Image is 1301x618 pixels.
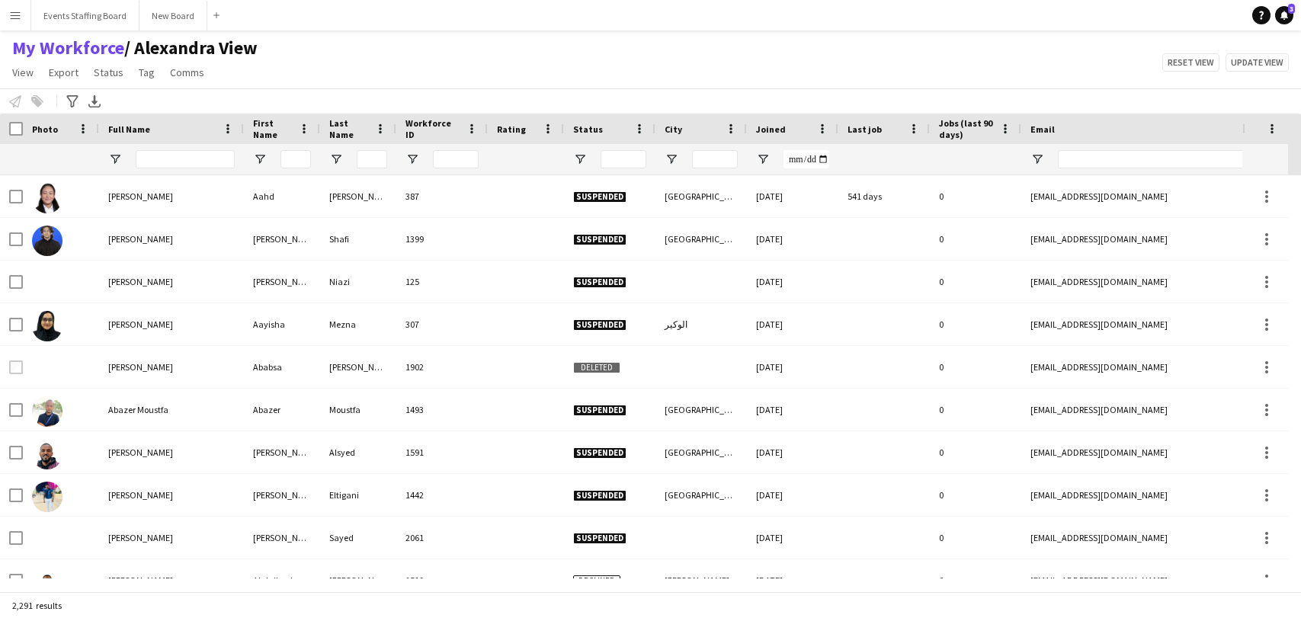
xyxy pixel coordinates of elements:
div: [PERSON_NAME] [244,517,320,559]
div: [PERSON_NAME] [244,261,320,303]
span: Joined [756,123,786,135]
input: Last Name Filter Input [357,150,387,168]
img: Abbas Alsyed [32,439,62,469]
div: 1591 [396,431,488,473]
span: 3 [1288,4,1295,14]
img: Aayisha Mezna [32,311,62,341]
div: [PERSON_NAME] [244,218,320,260]
div: Ababsa [244,346,320,388]
div: [DATE] [747,261,838,303]
div: Aahd [244,175,320,217]
div: [GEOGRAPHIC_DATA] [655,175,747,217]
button: Open Filter Menu [1030,152,1044,166]
a: Export [43,62,85,82]
div: [GEOGRAPHIC_DATA] [655,389,747,431]
span: Full Name [108,123,150,135]
button: Open Filter Menu [405,152,419,166]
input: Status Filter Input [601,150,646,168]
img: Abazer Moustfa [32,396,62,427]
button: Open Filter Menu [665,152,678,166]
span: Deleted [573,362,620,373]
button: Update view [1226,53,1289,72]
div: [DATE] [747,389,838,431]
div: [GEOGRAPHIC_DATA] [655,431,747,473]
div: 0 [930,517,1021,559]
div: [DATE] [747,303,838,345]
div: [DATE] [747,517,838,559]
span: [PERSON_NAME] [108,489,173,501]
div: 125 [396,261,488,303]
div: [PERSON_NAME] [320,346,396,388]
div: [DATE] [747,559,838,601]
div: 1902 [396,346,488,388]
div: [PERSON_NAME] [244,431,320,473]
span: Export [49,66,79,79]
div: 1519 [396,559,488,601]
span: [PERSON_NAME] [108,319,173,330]
div: 1442 [396,474,488,516]
div: Abdalbagi [244,559,320,601]
span: [PERSON_NAME] [108,276,173,287]
img: Aamir Shafi [32,226,62,256]
div: [DATE] [747,431,838,473]
input: First Name Filter Input [280,150,311,168]
span: Suspended [573,533,626,544]
span: Suspended [573,405,626,416]
span: Suspended [573,191,626,203]
div: Alsyed [320,431,396,473]
span: Suspended [573,490,626,501]
img: Abdalbagi Elsheikh [32,567,62,597]
button: Open Filter Menu [573,152,587,166]
div: 307 [396,303,488,345]
button: Reset view [1162,53,1219,72]
span: [PERSON_NAME] [108,575,173,586]
div: 0 [930,218,1021,260]
app-action-btn: Advanced filters [63,92,82,110]
div: 0 [930,261,1021,303]
span: Suspended [573,319,626,331]
div: [DATE] [747,175,838,217]
button: New Board [139,1,207,30]
div: 0 [930,474,1021,516]
span: Status [573,123,603,135]
div: 1399 [396,218,488,260]
div: 1493 [396,389,488,431]
a: My Workforce [12,37,124,59]
div: 0 [930,303,1021,345]
span: Suspended [573,277,626,288]
button: Open Filter Menu [108,152,122,166]
div: Sayed [320,517,396,559]
div: [DATE] [747,218,838,260]
div: 2061 [396,517,488,559]
button: Open Filter Menu [253,152,267,166]
div: Aayisha [244,303,320,345]
input: Full Name Filter Input [136,150,235,168]
div: 387 [396,175,488,217]
div: Shafi [320,218,396,260]
div: 0 [930,346,1021,388]
div: [GEOGRAPHIC_DATA] [655,474,747,516]
div: Moustfa [320,389,396,431]
span: Photo [32,123,58,135]
span: Jobs (last 90 days) [939,117,994,140]
span: Suspended [573,234,626,245]
span: Abazer Moustfa [108,404,168,415]
div: Abazer [244,389,320,431]
span: Status [94,66,123,79]
img: Aahd Abdullah [32,183,62,213]
div: [PERSON_NAME] [320,175,396,217]
div: Eltigani [320,474,396,516]
span: Alexandra View [124,37,258,59]
span: Email [1030,123,1055,135]
div: [GEOGRAPHIC_DATA] [655,218,747,260]
span: View [12,66,34,79]
div: 0 [930,559,1021,601]
span: Last Name [329,117,369,140]
button: Open Filter Menu [329,152,343,166]
span: Rating [497,123,526,135]
span: [PERSON_NAME] [108,233,173,245]
input: Workforce ID Filter Input [433,150,479,168]
span: [PERSON_NAME] [108,532,173,543]
button: Open Filter Menu [756,152,770,166]
div: [DATE] [747,474,838,516]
